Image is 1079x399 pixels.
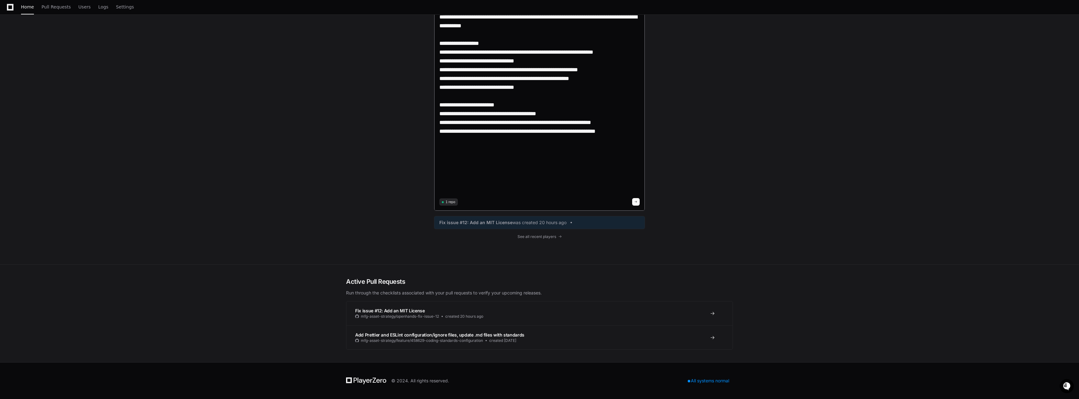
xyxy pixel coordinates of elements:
div: © 2024. All rights reserved. [391,378,449,384]
span: created [DATE] [489,338,516,343]
span: Home [21,5,34,9]
span: Fix issue #12: Add an MIT License [439,219,512,226]
span: Fix issue #12: Add an MIT License [355,308,425,313]
a: Add Prettier and ESLint configuration/ignore files, update .md files with standardsmfg-asset-stra... [346,325,733,349]
span: mfg-asset-strategy/feature/458629-coding-standards-configuration [361,338,483,343]
a: Fix issue #12: Add an MIT Licensewas created 20 hours ago [439,219,640,226]
div: Welcome [6,25,114,35]
span: created 20 hours ago [445,314,483,319]
span: Users [79,5,91,9]
img: PlayerZero [6,6,19,19]
span: Pull Requests [41,5,71,9]
span: mfg-asset-strategy/openhands-fix-issue-12 [361,314,439,319]
div: Start new chat [21,47,103,53]
span: Settings [116,5,134,9]
span: Pylon [62,66,76,71]
span: See all recent players [518,234,556,239]
span: Logs [98,5,108,9]
a: Fix issue #12: Add an MIT Licensemfg-asset-strategy/openhands-fix-issue-12created 20 hours ago [346,301,733,325]
div: All systems normal [684,376,733,385]
span: Add Prettier and ESLint configuration/ignore files, update .md files with standards [355,332,524,337]
button: Start new chat [107,49,114,56]
div: We're available if you need us! [21,53,79,58]
p: Run through the checklists associated with your pull requests to verify your upcoming releases. [346,290,733,296]
h2: Active Pull Requests [346,277,733,286]
span: 1 repo [446,200,455,204]
a: See all recent players [434,234,645,239]
iframe: Open customer support [1059,378,1076,395]
img: 1736555170064-99ba0984-63c1-480f-8ee9-699278ef63ed [6,47,18,58]
a: Powered byPylon [44,66,76,71]
span: was created 20 hours ago [512,219,567,226]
